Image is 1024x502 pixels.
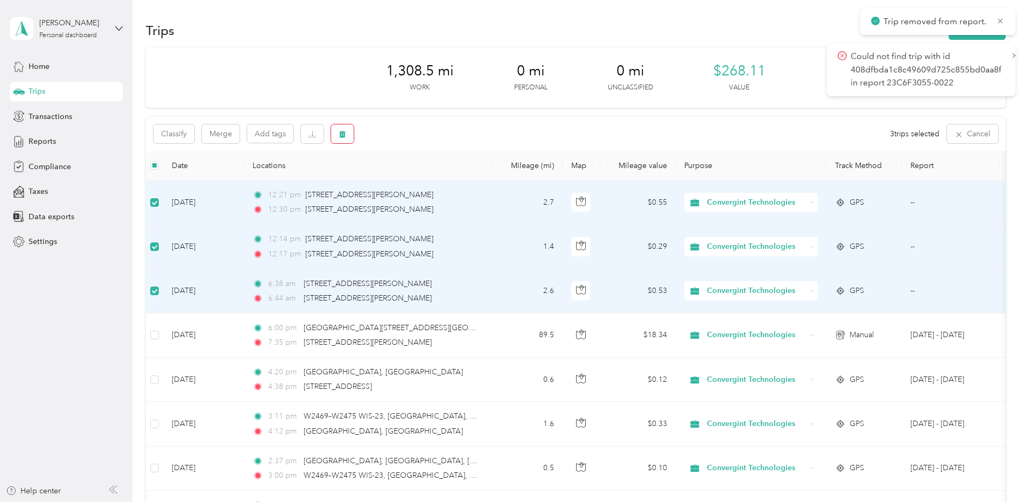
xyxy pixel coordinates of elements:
span: GPS [850,197,864,208]
span: 3:00 pm [268,470,299,482]
button: Classify [153,124,194,143]
td: -- [902,269,1000,313]
span: 12:21 pm [268,189,301,201]
button: Merge [202,124,240,143]
span: GPS [850,241,864,253]
td: $0.29 [600,225,676,269]
p: Unclassified [608,83,653,93]
span: Convergint Technologies [707,197,805,208]
span: 7:35 pm [268,337,299,348]
span: GPS [850,418,864,430]
span: Convergint Technologies [707,418,805,430]
span: [STREET_ADDRESS][PERSON_NAME] [305,234,433,243]
td: 0.5 [492,447,563,491]
span: Convergint Technologies [707,241,805,253]
p: Personal [514,83,548,93]
td: $0.12 [600,358,676,402]
td: [DATE] [163,269,244,313]
button: Cancel [947,124,998,143]
td: 1.4 [492,225,563,269]
button: Add tags [247,124,293,143]
span: [STREET_ADDRESS][PERSON_NAME] [304,279,432,288]
iframe: Everlance-gr Chat Button Frame [964,442,1024,502]
th: Locations [244,151,492,180]
span: 6:38 am [268,278,299,290]
td: $0.53 [600,269,676,313]
th: Date [163,151,244,180]
td: -- [902,180,1000,225]
td: $0.33 [600,402,676,446]
span: 4:38 pm [268,381,299,393]
td: 2.7 [492,180,563,225]
span: [GEOGRAPHIC_DATA], [GEOGRAPHIC_DATA] [304,367,463,376]
span: 4:12 pm [268,426,299,437]
span: 1,308.5 mi [386,62,454,80]
span: GPS [850,285,864,297]
span: 3 trips selected [890,128,939,140]
th: Track Method [826,151,902,180]
th: Mileage (mi) [492,151,563,180]
p: Work [410,83,430,93]
span: 0 mi [517,62,545,80]
span: Convergint Technologies [707,285,805,297]
span: [STREET_ADDRESS][PERSON_NAME] [305,205,433,214]
td: Aug 1 - 31, 2025 [902,358,1000,402]
span: GPS [850,374,864,386]
td: [DATE] [163,358,244,402]
span: Convergint Technologies [707,462,805,474]
th: Map [563,151,600,180]
span: Manual [850,329,874,341]
span: 2:37 pm [268,455,299,467]
td: [DATE] [163,447,244,491]
span: Taxes [29,186,48,197]
span: 3:11 pm [268,410,299,422]
span: [GEOGRAPHIC_DATA][STREET_ADDRESS][GEOGRAPHIC_DATA] [304,323,527,332]
td: $0.10 [600,447,676,491]
span: 12:30 pm [268,204,301,215]
td: $18.34 [600,313,676,358]
span: W2469–W2475 WIS-23, [GEOGRAPHIC_DATA], [GEOGRAPHIC_DATA] [304,412,547,421]
span: Trips [29,86,45,97]
span: 12:14 pm [268,233,301,245]
p: Value [729,83,749,93]
span: 6:00 pm [268,322,299,334]
td: $0.55 [600,180,676,225]
span: W2469–W2475 WIS-23, [GEOGRAPHIC_DATA], [GEOGRAPHIC_DATA] [304,471,547,480]
td: 89.5 [492,313,563,358]
td: 0.6 [492,358,563,402]
span: Settings [29,236,57,247]
td: Aug 1 - 31, 2025 [902,402,1000,446]
td: -- [902,225,1000,269]
span: 0 mi [616,62,644,80]
p: Trip removed from report. [883,15,988,29]
span: $268.11 [713,62,766,80]
td: 1.6 [492,402,563,446]
td: [DATE] [163,402,244,446]
p: Could not find trip with id 408dfbda1c8c49609d725c855bd0aa8f in report 23C6F3055-0022 [851,50,1003,90]
h1: Trips [146,25,174,36]
span: [GEOGRAPHIC_DATA], [GEOGRAPHIC_DATA] [304,427,463,436]
button: Help center [6,485,61,497]
span: 12:17 pm [268,248,301,260]
span: Compliance [29,161,71,172]
td: 2.6 [492,269,563,313]
span: Transactions [29,111,72,122]
div: Personal dashboard [39,32,97,39]
span: Convergint Technologies [707,329,805,341]
span: [STREET_ADDRESS][PERSON_NAME] [305,249,433,259]
span: 4:20 pm [268,366,299,378]
th: Mileage value [600,151,676,180]
span: Reports [29,136,56,147]
span: [STREET_ADDRESS] [304,382,372,391]
th: Report [902,151,1000,180]
span: Home [29,61,50,72]
td: [DATE] [163,313,244,358]
td: [DATE] [163,225,244,269]
span: Data exports [29,211,74,222]
td: Aug 1 - 31, 2025 [902,447,1000,491]
span: [STREET_ADDRESS][PERSON_NAME] [304,294,432,303]
span: GPS [850,462,864,474]
span: [GEOGRAPHIC_DATA], [GEOGRAPHIC_DATA], [GEOGRAPHIC_DATA] [304,456,545,465]
div: [PERSON_NAME] [39,17,107,29]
